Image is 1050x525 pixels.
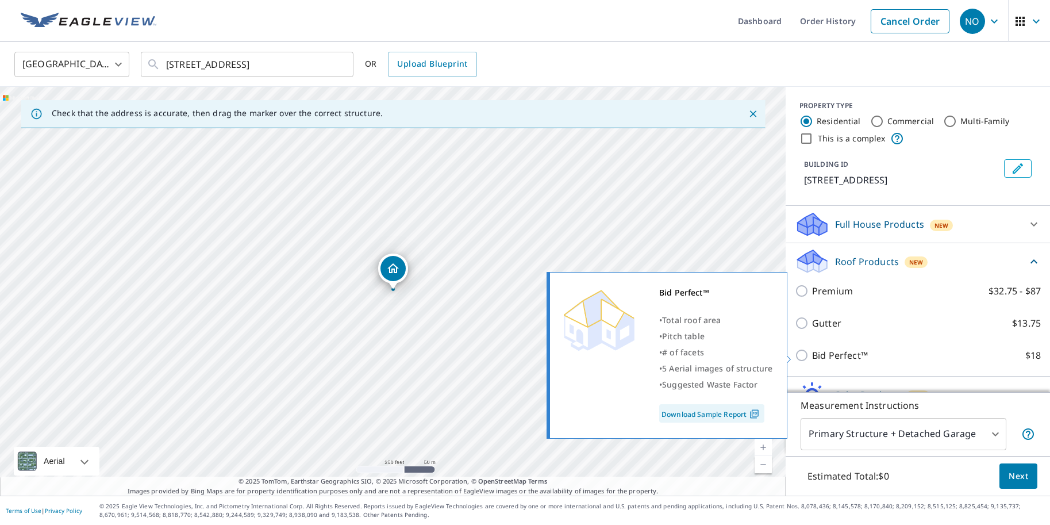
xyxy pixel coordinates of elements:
div: Primary Structure + Detached Garage [801,418,1006,450]
span: Upload Blueprint [397,57,467,71]
p: | [6,507,82,514]
img: Premium [559,285,639,354]
label: This is a complex [818,133,886,144]
label: Commercial [887,116,934,127]
div: Full House ProductsNew [795,210,1041,238]
span: Pitch table [662,331,705,342]
div: • [659,344,772,361]
div: [GEOGRAPHIC_DATA] [14,48,129,81]
div: • [659,361,772,377]
a: Terms [528,477,547,485]
div: Solar ProductsNew [795,381,1041,409]
div: Bid Perfect™ [659,285,772,301]
span: Suggested Waste Factor [662,379,757,390]
a: Privacy Policy [45,507,82,515]
a: Current Level 17, Zoom Out [755,456,772,473]
div: • [659,377,772,393]
a: Upload Blueprint [388,52,476,77]
a: Cancel Order [871,9,949,33]
div: Aerial [40,447,68,476]
label: Residential [817,116,861,127]
p: Solar Products [835,388,901,402]
p: $18 [1025,348,1041,362]
span: Next [1009,469,1028,484]
div: Roof ProductsNew [795,248,1041,275]
a: Terms of Use [6,507,41,515]
span: New [909,258,923,267]
label: Multi-Family [960,116,1009,127]
span: Total roof area [662,315,721,325]
div: PROPERTY TYPE [799,101,1036,111]
p: $13.75 [1012,316,1041,330]
div: Dropped pin, building 1, Residential property, 3434 Bouquet Rd Wildwood, MO 63069 [378,254,408,289]
span: New [934,221,948,230]
p: $32.75 - $87 [989,284,1041,298]
div: Aerial [14,447,99,476]
button: Next [999,463,1037,489]
span: © 2025 TomTom, Earthstar Geographics SIO, © 2025 Microsoft Corporation, © [239,477,547,486]
p: Roof Products [835,255,899,269]
p: [STREET_ADDRESS] [804,173,999,187]
p: BUILDING ID [804,159,848,169]
div: NO [960,9,985,34]
a: Download Sample Report [659,404,764,423]
input: Search by address or latitude-longitude [166,48,330,81]
p: Measurement Instructions [801,398,1035,412]
img: Pdf Icon [747,409,762,419]
div: OR [365,52,477,77]
a: OpenStreetMap [478,477,526,485]
p: Premium [812,284,853,298]
img: EV Logo [21,13,156,30]
p: Gutter [812,316,841,330]
span: 5 Aerial images of structure [662,363,772,374]
div: • [659,312,772,328]
span: Your report will include the primary structure and a detached garage if one exists. [1021,427,1035,441]
div: • [659,328,772,344]
button: Edit building 1 [1004,159,1032,178]
a: Current Level 17, Zoom In [755,439,772,456]
span: # of facets [662,347,704,358]
p: Estimated Total: $0 [798,463,898,489]
p: Check that the address is accurate, then drag the marker over the correct structure. [52,108,383,118]
p: Full House Products [835,217,924,231]
button: Close [745,106,760,121]
p: Bid Perfect™ [812,348,868,362]
p: © 2025 Eagle View Technologies, Inc. and Pictometry International Corp. All Rights Reserved. Repo... [99,502,1044,519]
